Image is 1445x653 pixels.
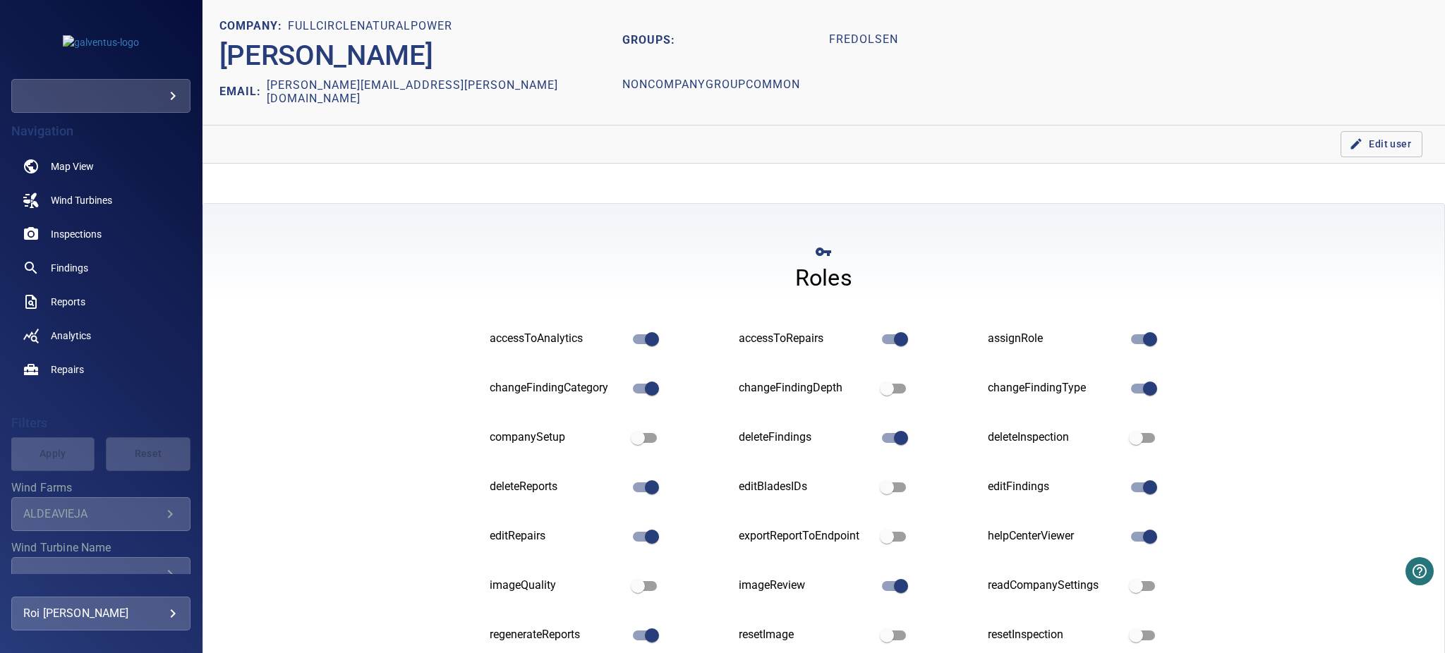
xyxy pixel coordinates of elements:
h1: nonCompanyGroupCommon [622,66,800,106]
h4: Filters [11,416,191,430]
span: Repairs [51,362,84,377]
div: helpCenterViewer [988,528,1123,544]
a: repairs noActive [11,353,191,386]
span: Map View [51,159,94,173]
h4: Roles [795,264,852,292]
h1: COMPANY: [219,20,288,33]
img: galventus-logo [63,35,139,49]
div: resetInspection [988,627,1123,643]
div: editRepairs [490,528,624,544]
a: inspections noActive [11,217,191,251]
div: editFindings [988,479,1123,495]
span: Reports [51,295,85,309]
h2: [PERSON_NAME][EMAIL_ADDRESS][PERSON_NAME][DOMAIN_NAME] [267,78,622,105]
div: imageReview [739,578,873,594]
span: Inspections [51,227,102,241]
div: Roi [PERSON_NAME] [23,602,179,625]
div: editBladesIDs [739,479,873,495]
span: Findings [51,261,88,275]
div: changeFindingType [988,380,1123,396]
a: reports noActive [11,285,191,319]
div: imageQuality [490,578,624,594]
h1: fredolsen [829,20,898,60]
div: companySetup [490,429,624,446]
div: exportReportToEndpoint [739,528,873,544]
a: analytics noActive [11,319,191,353]
div: assignRole [988,331,1123,347]
div: deleteFindings [739,429,873,446]
span: Wind Turbines [51,193,112,207]
div: Wind Farms [11,497,191,531]
h2: EMAIL: [219,78,267,105]
a: windturbines noActive [11,183,191,217]
div: deleteInspection [988,429,1123,446]
div: ALDEAVIEJA [23,507,162,520]
div: galventus [11,79,191,113]
a: findings noActive [11,251,191,285]
h2: [PERSON_NAME] [219,39,433,73]
div: accessToRepairs [739,331,873,347]
h1: fullcirclenaturalpower [288,20,452,33]
h2: GROUPS: [622,17,818,63]
div: deleteReports [490,479,624,495]
div: changeFindingDepth [739,380,873,396]
div: changeFindingCategory [490,380,624,396]
a: map noActive [11,149,191,183]
label: Wind Farms [11,482,191,494]
div: readCompanySettings [988,578,1123,594]
label: Wind Turbine Name [11,542,191,554]
div: accessToAnalytics [490,331,624,347]
button: Edit user [1341,131,1422,157]
span: Edit user [1352,135,1411,153]
div: regenerateReports [490,627,624,643]
div: Wind Turbine Name [11,557,191,591]
h4: Navigation [11,124,191,138]
div: resetImage [739,627,873,643]
span: Analytics [51,329,91,343]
